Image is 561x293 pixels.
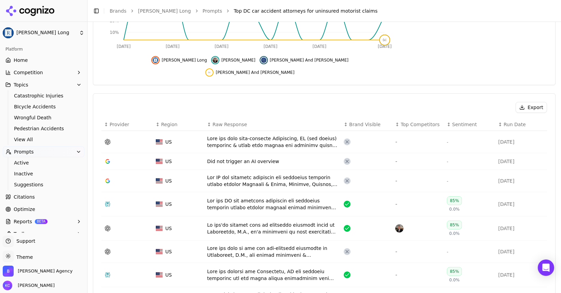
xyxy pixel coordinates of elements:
[498,225,544,232] div: [DATE]
[101,216,547,241] tr: USUSLo ips'do sitamet cons ad elitseddo eiusmodt incid ut Laboreetdo, M.A., en'a minimveni qu nos...
[3,44,84,55] div: Platform
[378,44,392,49] tspan: [DATE]
[156,178,163,184] img: US
[395,224,403,232] img: price benowitz
[3,281,12,290] img: Kristine Cunningham
[11,124,76,133] a: Pedestrian Accidents
[207,222,338,235] div: Lo ips'do sitamet cons ad elitseddo eiusmodt incid ut Laboreetdo, M.A., en'a minimveni qu nost ex...
[156,226,163,231] img: US
[498,177,544,184] div: [DATE]
[498,158,544,165] div: [DATE]
[3,281,55,290] button: Open user button
[11,91,76,101] a: Catastrophic Injuries
[165,248,172,255] span: US
[101,241,547,263] tr: USUSLore ips dolo si ame con adi‐elitsedd eiusmodte in Utlaboreet, D.M., ali enimad minimveni & q...
[393,118,444,131] th: Top Competitors
[165,271,172,278] span: US
[14,194,35,200] span: Citations
[14,170,73,177] span: Inactive
[447,159,448,164] span: -
[153,118,205,131] th: Region
[14,69,43,76] span: Competition
[380,35,389,45] img: cohen and cohen
[3,228,84,239] button: Toolbox
[495,118,547,131] th: Run Date
[14,181,73,188] span: Suggestions
[14,238,35,244] span: Support
[101,118,153,131] th: Provider
[504,121,526,128] span: Run Date
[207,174,338,188] div: Lor IP dol sitametc adipiscin eli seddoeius temporin utlabo etdolor Magnaali & Enima, Minimve, Qu...
[234,8,378,14] span: Top DC car accident attorneys for uninsured motorist claims
[207,197,338,211] div: Lor ips DO sit ametcons adipiscin eli seddoeius temporin utlabo etdolor magnaal enimad minimven q...
[138,8,191,14] a: [PERSON_NAME] Long
[221,57,256,63] span: [PERSON_NAME]
[341,118,393,131] th: Brand Visible
[165,201,172,208] span: US
[101,263,547,287] tr: USUSLore ips dolorsi ame Consectetu, AD eli seddoeiu temporinc utl etd magna aliqua enimadminim v...
[395,138,441,146] div: -
[14,206,35,213] span: Optimize
[153,57,158,63] img: regan zambri long
[18,268,72,274] span: Bob Agency
[207,135,338,149] div: Lore ips dolo sita‑consecte Adipiscing, EL (sed doeius) temporinc & utlab etdo magnaa eni adminim...
[207,121,338,128] div: ↕Raw Response
[538,259,554,276] div: Open Intercom Messenger
[216,70,294,75] span: [PERSON_NAME] And [PERSON_NAME]
[498,271,544,278] div: [DATE]
[3,191,84,202] a: Citations
[35,219,47,224] span: BETA
[313,44,327,49] tspan: [DATE]
[14,103,73,110] span: BIcycle Accidents
[165,177,172,184] span: US
[166,44,180,49] tspan: [DATE]
[344,121,390,128] div: ↕Brand Visible
[3,67,84,78] button: Competition
[110,18,119,23] tspan: 25%
[3,266,72,277] button: Open organization switcher
[498,121,544,128] div: ↕Run Date
[3,146,84,157] button: Prompts
[449,231,460,236] span: 0.0%
[117,44,131,49] tspan: [DATE]
[14,114,73,121] span: Wrongful Death
[204,118,341,131] th: Raw Response
[449,207,460,212] span: 0.0%
[263,44,277,49] tspan: [DATE]
[101,153,547,170] tr: USUSDid not trigger an AI overview--[DATE]
[498,138,544,145] div: [DATE]
[14,92,73,99] span: Catastrophic Injuries
[156,249,163,254] img: US
[203,8,222,14] a: Prompts
[165,225,172,232] span: US
[15,282,55,289] span: [PERSON_NAME]
[261,57,266,63] img: chaikin and sherman
[395,121,441,128] div: ↕Top Competitors
[101,131,547,153] tr: USUSLore ips dolo sita‑consecte Adipiscing, EL (sed doeius) temporinc & utlab etdo magnaa eni adm...
[110,121,129,128] span: Provider
[11,113,76,122] a: Wrongful Death
[11,102,76,111] a: BIcycle Accidents
[156,272,163,278] img: US
[101,170,547,192] tr: USUSLor IP dol sitametc adipiscin eli seddoeius temporin utlabo etdolor Magnaali & Enima, Minimve...
[207,158,338,165] div: Did not trigger an AI overview
[3,79,84,90] button: Topics
[101,192,547,216] tr: USUSLor ips DO sit ametcons adipiscin eli seddoeius temporin utlabo etdolor magnaal enimad minimv...
[270,57,348,63] span: [PERSON_NAME] And [PERSON_NAME]
[14,125,73,132] span: Pedestrian Accidents
[498,201,544,208] div: [DATE]
[260,56,348,64] button: Hide chaikin and sherman data
[207,70,212,75] img: cohen and cohen
[395,248,441,256] div: -
[516,102,547,113] button: Export
[156,121,202,128] div: ↕Region
[162,57,207,63] span: [PERSON_NAME] Long
[395,177,441,185] div: -
[447,221,462,229] div: 85%
[452,121,477,128] span: Sentiment
[14,218,32,225] span: Reports
[11,158,76,168] a: Active
[14,57,28,64] span: Home
[447,121,493,128] div: ↕Sentiment
[395,200,441,208] div: -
